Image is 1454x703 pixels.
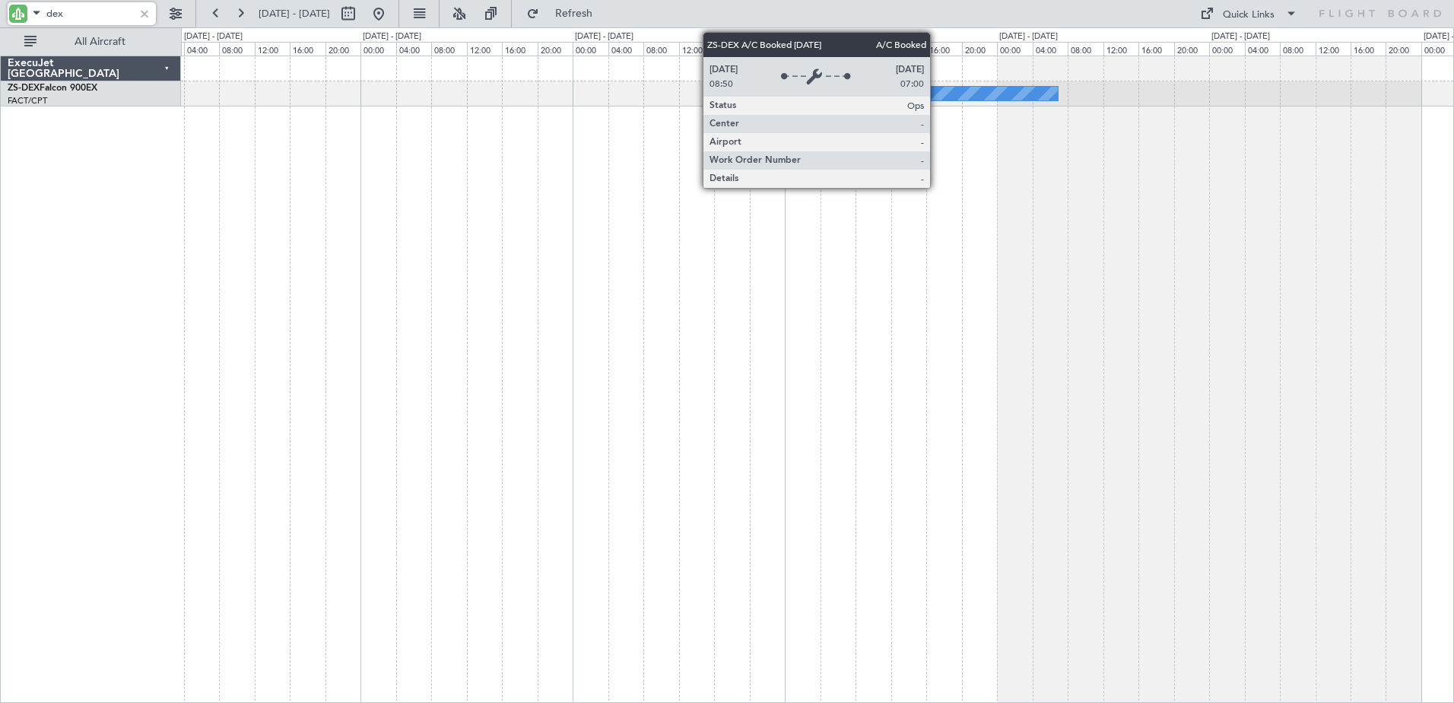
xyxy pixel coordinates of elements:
[787,30,846,43] div: [DATE] - [DATE]
[643,42,678,56] div: 08:00
[8,95,47,107] a: FACT/CPT
[538,42,573,56] div: 20:00
[1280,42,1315,56] div: 08:00
[1245,42,1280,56] div: 04:00
[219,42,254,56] div: 08:00
[1211,30,1270,43] div: [DATE] - [DATE]
[926,42,961,56] div: 16:00
[821,42,856,56] div: 04:00
[679,42,714,56] div: 12:00
[785,42,820,56] div: 00:00
[184,30,243,43] div: [DATE] - [DATE]
[40,37,160,47] span: All Aircraft
[856,42,890,56] div: 08:00
[1192,2,1305,26] button: Quick Links
[325,42,360,56] div: 20:00
[750,42,785,56] div: 20:00
[714,42,749,56] div: 16:00
[608,42,643,56] div: 04:00
[1068,42,1103,56] div: 08:00
[184,42,219,56] div: 04:00
[867,82,915,105] div: A/C Booked
[431,42,466,56] div: 08:00
[1316,42,1351,56] div: 12:00
[1351,42,1386,56] div: 16:00
[891,42,926,56] div: 12:00
[542,8,606,19] span: Refresh
[8,84,40,93] span: ZS-DEX
[1386,42,1421,56] div: 20:00
[1209,42,1244,56] div: 00:00
[396,42,431,56] div: 04:00
[17,30,165,54] button: All Aircraft
[46,2,134,25] input: A/C (Reg. or Type)
[575,30,633,43] div: [DATE] - [DATE]
[255,42,290,56] div: 12:00
[962,42,997,56] div: 20:00
[363,30,421,43] div: [DATE] - [DATE]
[290,42,325,56] div: 16:00
[1033,42,1068,56] div: 04:00
[360,42,395,56] div: 00:00
[467,42,502,56] div: 12:00
[519,2,611,26] button: Refresh
[502,42,537,56] div: 16:00
[259,7,330,21] span: [DATE] - [DATE]
[1223,8,1275,23] div: Quick Links
[573,42,608,56] div: 00:00
[1174,42,1209,56] div: 20:00
[999,30,1058,43] div: [DATE] - [DATE]
[1138,42,1173,56] div: 16:00
[8,84,97,93] a: ZS-DEXFalcon 900EX
[997,42,1032,56] div: 00:00
[1103,42,1138,56] div: 12:00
